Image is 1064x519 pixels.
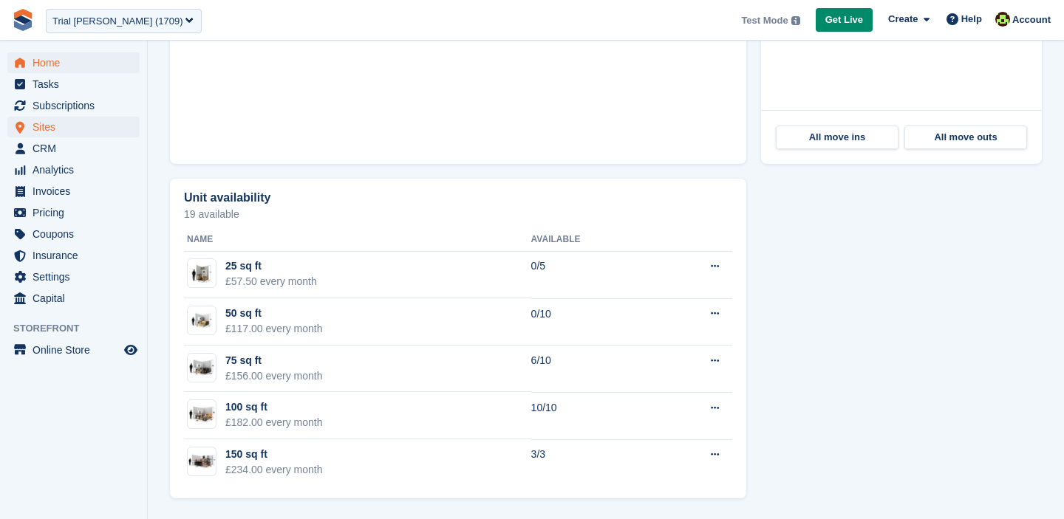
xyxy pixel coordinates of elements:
td: 6/10 [531,346,655,393]
span: Get Live [825,13,863,27]
a: Get Live [816,8,873,32]
img: icon-info-grey-7440780725fd019a000dd9b08b2336e03edf1995a4989e88bcd33f0948082b44.svg [791,16,800,25]
div: £117.00 every month [225,321,323,337]
img: 150.jpg [188,451,216,472]
div: £156.00 every month [225,368,323,384]
span: Create [888,12,918,27]
a: menu [7,95,140,116]
span: Analytics [33,159,121,180]
a: menu [7,224,140,244]
span: Test Mode [741,13,788,28]
span: Coupons [33,224,121,244]
span: Subscriptions [33,95,121,116]
span: Account [1012,13,1051,27]
a: menu [7,245,140,266]
span: Online Store [33,340,121,360]
div: 100 sq ft [225,399,323,415]
a: Preview store [122,341,140,359]
td: 0/5 [531,251,655,298]
a: menu [7,340,140,360]
div: £234.00 every month [225,462,323,478]
td: 3/3 [531,439,655,486]
a: menu [7,202,140,223]
div: 150 sq ft [225,447,323,462]
a: menu [7,52,140,73]
div: £182.00 every month [225,415,323,430]
div: 50 sq ft [225,306,323,321]
a: All move ins [776,126,898,149]
div: 75 sq ft [225,353,323,368]
span: Home [33,52,121,73]
th: Name [184,228,531,252]
span: Tasks [33,74,121,94]
span: Settings [33,267,121,287]
img: Catherine Coffey [995,12,1010,27]
td: 10/10 [531,392,655,439]
a: menu [7,267,140,287]
div: 25 sq ft [225,258,317,274]
span: Help [961,12,982,27]
a: All move outs [904,126,1027,149]
img: stora-icon-8386f47178a22dfd0bd8f6a31ec36ba5ce8667c1dd55bd0f319d3a0aa187defe.svg [12,9,34,31]
a: menu [7,117,140,137]
img: 50.jpg [188,310,216,331]
span: Insurance [33,245,121,266]
a: menu [7,159,140,180]
img: 75.jpg [188,357,216,378]
span: Pricing [33,202,121,223]
a: menu [7,288,140,309]
p: 19 available [184,209,732,219]
span: Storefront [13,321,147,336]
a: menu [7,74,140,94]
span: Sites [33,117,121,137]
span: Capital [33,288,121,309]
div: Trial [PERSON_NAME] (1709) [52,14,183,29]
a: menu [7,181,140,202]
h2: Unit availability [184,191,270,204]
img: 25.jpg [188,263,216,284]
span: Invoices [33,181,121,202]
img: 100.jpg [188,404,216,425]
td: 0/10 [531,298,655,346]
div: £57.50 every month [225,274,317,289]
th: Available [531,228,655,252]
a: menu [7,138,140,159]
span: CRM [33,138,121,159]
